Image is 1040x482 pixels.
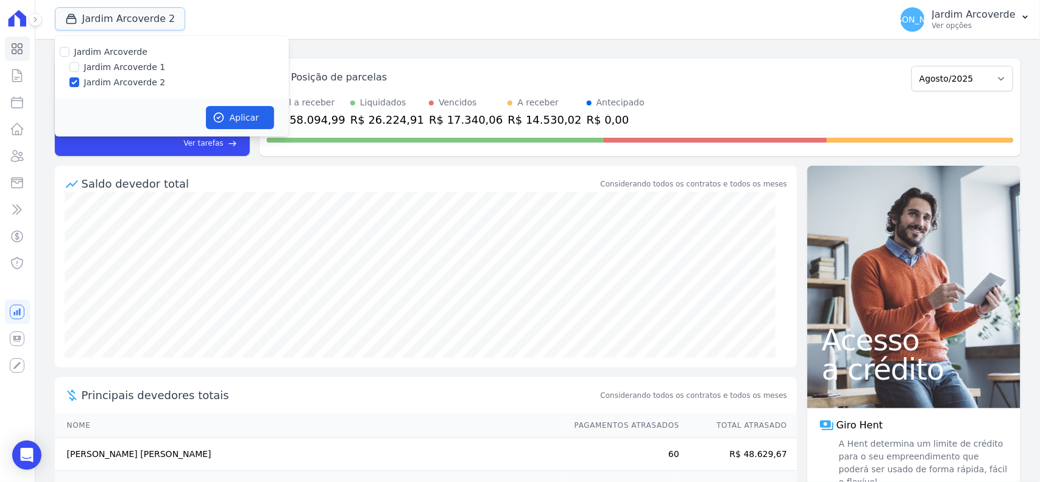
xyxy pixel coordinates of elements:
div: Open Intercom Messenger [12,441,41,470]
div: Total a receber [272,96,345,109]
button: Aplicar [206,106,274,129]
span: a crédito [822,355,1006,384]
div: R$ 14.530,02 [508,112,581,128]
div: R$ 58.094,99 [272,112,345,128]
button: [PERSON_NAME] Jardim Arcoverde Ver opções [891,2,1040,37]
label: Jardim Arcoverde 1 [84,61,166,74]
span: Giro Hent [837,418,883,433]
span: Principais devedores totais [82,387,598,403]
button: Jardim Arcoverde 2 [55,7,186,30]
th: Total Atrasado [680,413,797,438]
div: R$ 0,00 [587,112,645,128]
label: Jardim Arcoverde 2 [84,76,166,89]
span: [PERSON_NAME] [877,15,947,24]
p: Ver opções [932,21,1016,30]
span: Ver tarefas [183,138,223,149]
td: 60 [563,438,680,471]
div: Considerando todos os contratos e todos os meses [601,179,787,190]
a: Ver tarefas east [99,138,237,149]
p: Jardim Arcoverde [932,9,1016,21]
div: R$ 26.224,91 [350,112,424,128]
label: Jardim Arcoverde [74,47,147,57]
div: Antecipado [596,96,645,109]
div: Vencidos [439,96,476,109]
th: Nome [55,413,563,438]
div: Posição de parcelas [291,70,387,85]
div: Saldo devedor total [82,175,598,192]
span: east [228,139,238,148]
div: Liquidados [360,96,406,109]
span: Considerando todos os contratos e todos os meses [601,390,787,401]
th: Pagamentos Atrasados [563,413,680,438]
span: Acesso [822,325,1006,355]
div: A receber [517,96,559,109]
td: [PERSON_NAME] [PERSON_NAME] [55,438,563,471]
td: R$ 48.629,67 [680,438,797,471]
div: R$ 17.340,06 [429,112,503,128]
